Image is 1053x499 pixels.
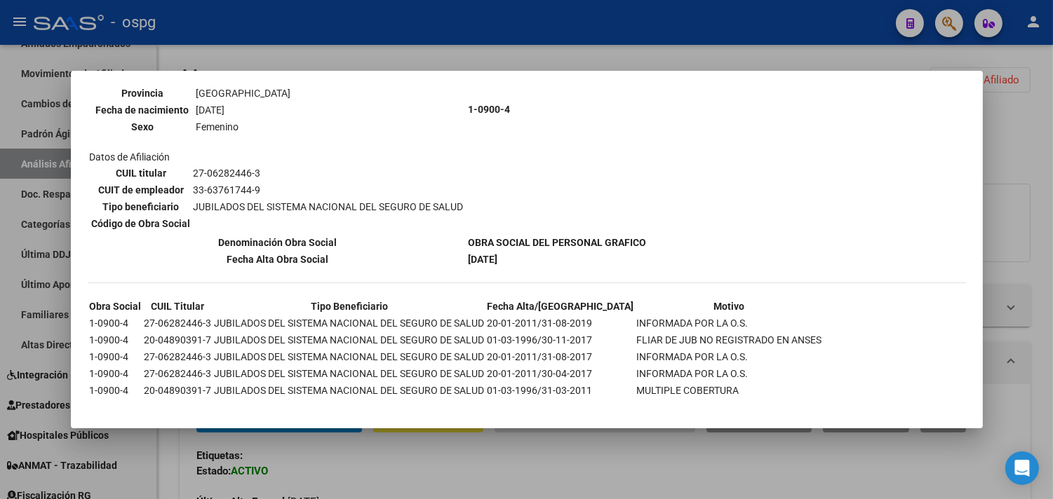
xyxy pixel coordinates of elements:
td: 27-06282446-3 [193,165,464,181]
th: Obra Social [89,299,142,314]
td: INFORMADA POR LA O.S. [636,315,823,331]
td: JUBILADOS DEL SISTEMA NACIONAL DEL SEGURO DE SALUD [214,349,485,364]
td: 1-0900-4 [89,366,142,381]
td: INFORMADA POR LA O.S. [636,349,823,364]
td: [DATE] [196,102,378,118]
th: Fecha Alta Obra Social [89,252,467,267]
td: 1-0900-4 [89,315,142,331]
td: 01-03-1996/30-11-2017 [487,332,635,348]
td: 1-0900-4 [89,349,142,364]
th: CUIT de empleador [91,182,192,198]
td: 1-0900-4 [89,332,142,348]
td: JUBILADOS DEL SISTEMA NACIONAL DEL SEGURO DE SALUD [214,366,485,381]
th: Sexo [91,119,194,135]
td: FLIAR DE JUB NO REGISTRADO EN ANSES [636,332,823,348]
td: 27-06282446-3 [144,315,213,331]
th: CUIL Titular [144,299,213,314]
b: [DATE] [469,254,498,265]
td: Femenino [196,119,378,135]
td: JUBILADOS DEL SISTEMA NACIONAL DEL SEGURO DE SALUD [214,315,485,331]
th: Fecha Alta/[GEOGRAPHIC_DATA] [487,299,635,314]
th: Tipo beneficiario [91,199,192,214]
b: 1-0900-4 [469,104,511,115]
td: 01-03-1996/31-03-2011 [487,383,635,398]
td: 20-04890391-7 [144,332,213,348]
td: 33-63761744-9 [193,182,464,198]
td: JUBILADOS DEL SISTEMA NACIONAL DEL SEGURO DE SALUD [214,383,485,398]
th: CUIL titular [91,165,192,181]
th: Denominación Obra Social [89,235,467,250]
td: MULTIPLE COBERTURA [636,383,823,398]
td: 27-06282446-3 [144,366,213,381]
th: Fecha de nacimiento [91,102,194,118]
td: JUBILADOS DEL SISTEMA NACIONAL DEL SEGURO DE SALUD [193,199,464,214]
td: [GEOGRAPHIC_DATA] [196,86,378,101]
th: Código de Obra Social [91,216,192,231]
th: Tipo Beneficiario [214,299,485,314]
td: 20-01-2011/31-08-2019 [487,315,635,331]
td: INFORMADA POR LA O.S. [636,366,823,381]
td: 20-04890391-7 [144,383,213,398]
td: 20-01-2011/30-04-2017 [487,366,635,381]
th: Motivo [636,299,823,314]
b: OBRA SOCIAL DEL PERSONAL GRAFICO [469,237,647,248]
th: Provincia [91,86,194,101]
td: 27-06282446-3 [144,349,213,364]
td: JUBILADOS DEL SISTEMA NACIONAL DEL SEGURO DE SALUD [214,332,485,348]
td: 1-0900-4 [89,383,142,398]
td: 20-01-2011/31-08-2017 [487,349,635,364]
div: Open Intercom Messenger [1005,451,1039,485]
